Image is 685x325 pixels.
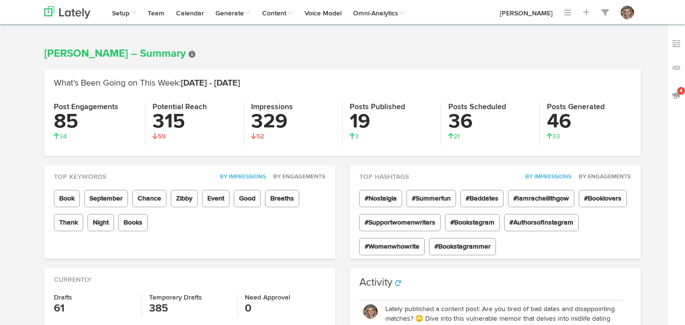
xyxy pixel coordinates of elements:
[54,190,80,207] span: Book
[54,214,83,231] span: Thank
[88,214,114,231] span: Night
[54,133,67,140] span: 34
[672,90,681,100] img: announcements_off.svg
[149,301,229,316] h3: 385
[547,112,631,132] h3: 46
[363,304,378,319] img: OhcUycdS6u5e6MDkMfFl
[359,277,393,288] h3: Activity
[215,172,266,182] button: By Impressions
[677,87,685,95] span: 4
[251,112,335,132] h3: 329
[234,190,261,207] span: Good
[202,190,229,207] span: Event
[448,133,460,140] span: 21
[547,133,560,140] span: 33
[181,79,240,87] span: [DATE] - [DATE]
[504,214,579,231] span: #Authorsofinstagram
[84,190,128,207] span: September
[54,301,134,316] h3: 61
[508,190,574,207] span: #Iamrachellithgow
[429,238,496,255] span: #Bookstagrammer
[573,172,631,182] button: By Engagements
[350,133,359,140] span: 3
[672,39,681,49] img: keywords_off.svg
[149,294,229,301] h4: Temporary Drafts
[118,214,148,231] span: Books
[359,214,441,231] span: #Supportwomenwriters
[152,112,236,132] h3: 315
[245,301,326,316] h3: 0
[448,103,532,112] h4: Posts Scheduled
[359,190,402,207] span: #Nostalgia
[672,63,681,73] img: links_off.svg
[171,190,198,207] span: Zibby
[251,103,335,112] h4: Impressions
[245,294,326,301] h4: Need Approval
[520,172,572,182] button: By Impressions
[152,133,165,140] span: 59
[547,103,631,112] h4: Posts Generated
[350,165,641,182] div: Top Hashtags
[406,190,456,207] span: #Summerfun
[445,214,500,231] span: #Bookstagram
[44,268,335,285] div: Currently
[623,296,675,320] iframe: Opens a widget where you can find more information
[460,190,504,207] span: #Baddates
[265,190,299,207] span: Breaths
[44,6,90,19] img: logo_lately_bg_light.svg
[54,103,138,112] h4: Post Engagements
[44,165,335,182] div: Top Keywords
[268,172,326,182] button: By Engagements
[54,294,134,301] h4: Drafts
[448,112,532,132] h3: 36
[132,190,166,207] span: Chance
[54,79,631,88] h2: What’s Been Going on This Week:
[359,238,425,255] span: #Womenwhowrite
[350,103,433,112] h4: Posts Published
[44,48,641,60] h1: [PERSON_NAME] – Summary
[152,103,236,112] h4: Potential Reach
[251,133,264,140] span: 52
[350,112,433,132] h3: 19
[621,6,634,19] img: OhcUycdS6u5e6MDkMfFl
[54,112,138,132] h3: 85
[579,190,627,207] span: #Booklovers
